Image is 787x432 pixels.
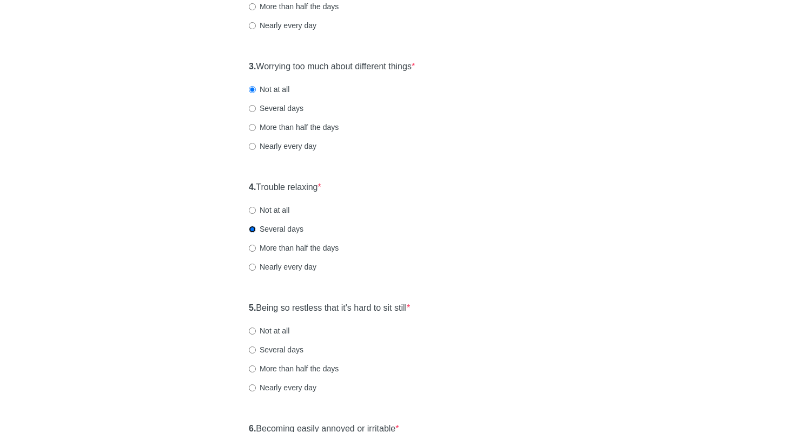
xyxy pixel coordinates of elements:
[249,86,256,93] input: Not at all
[249,325,289,336] label: Not at all
[249,84,289,95] label: Not at all
[249,143,256,150] input: Nearly every day
[249,1,339,12] label: More than half the days
[249,105,256,112] input: Several days
[249,226,256,233] input: Several days
[249,384,256,391] input: Nearly every day
[249,62,256,71] strong: 3.
[249,344,303,355] label: Several days
[249,205,289,215] label: Not at all
[249,103,303,114] label: Several days
[249,346,256,354] input: Several days
[249,207,256,214] input: Not at all
[249,124,256,131] input: More than half the days
[249,3,256,10] input: More than half the days
[249,20,316,31] label: Nearly every day
[249,243,339,253] label: More than half the days
[249,328,256,335] input: Not at all
[249,61,415,73] label: Worrying too much about different things
[249,261,316,272] label: Nearly every day
[249,365,256,372] input: More than half the days
[249,245,256,252] input: More than half the days
[249,302,410,315] label: Being so restless that it's hard to sit still
[249,22,256,29] input: Nearly every day
[249,264,256,271] input: Nearly every day
[249,224,303,234] label: Several days
[249,363,339,374] label: More than half the days
[249,382,316,393] label: Nearly every day
[249,141,316,152] label: Nearly every day
[249,303,256,312] strong: 5.
[249,182,256,192] strong: 4.
[249,122,339,133] label: More than half the days
[249,181,321,194] label: Trouble relaxing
